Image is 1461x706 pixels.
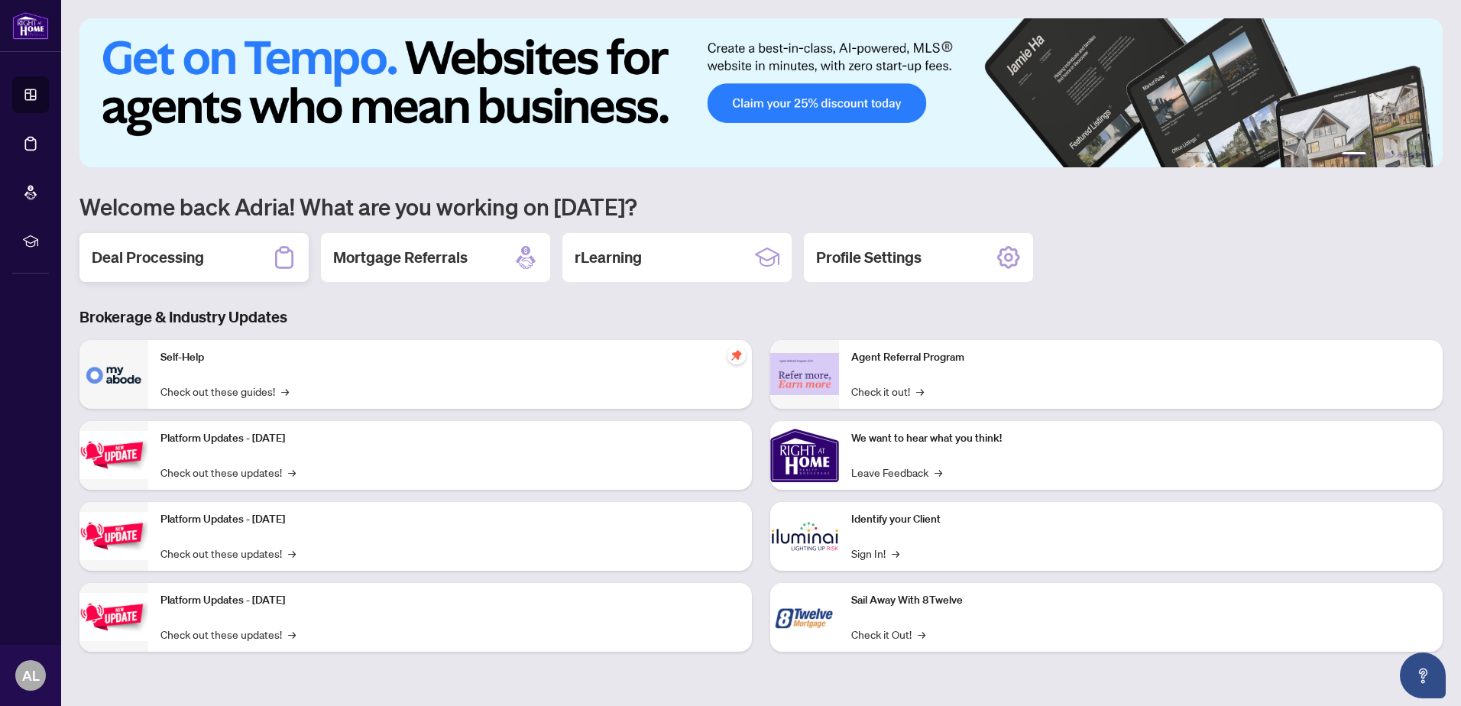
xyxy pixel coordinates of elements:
[160,511,740,528] p: Platform Updates - [DATE]
[935,464,942,481] span: →
[1397,152,1403,158] button: 4
[816,247,922,268] h2: Profile Settings
[1421,152,1427,158] button: 6
[12,11,49,40] img: logo
[851,592,1430,609] p: Sail Away With 8Twelve
[916,383,924,400] span: →
[92,247,204,268] h2: Deal Processing
[770,421,839,490] img: We want to hear what you think!
[22,665,40,686] span: AL
[1409,152,1415,158] button: 5
[79,593,148,641] img: Platform Updates - June 23, 2025
[160,430,740,447] p: Platform Updates - [DATE]
[160,626,296,643] a: Check out these updates!→
[851,349,1430,366] p: Agent Referral Program
[160,592,740,609] p: Platform Updates - [DATE]
[79,431,148,479] img: Platform Updates - July 21, 2025
[1400,653,1446,698] button: Open asap
[770,502,839,571] img: Identify your Client
[333,247,468,268] h2: Mortgage Referrals
[160,349,740,366] p: Self-Help
[851,464,942,481] a: Leave Feedback→
[79,192,1443,221] h1: Welcome back Adria! What are you working on [DATE]?
[1385,152,1391,158] button: 3
[851,430,1430,447] p: We want to hear what you think!
[79,306,1443,328] h3: Brokerage & Industry Updates
[851,383,924,400] a: Check it out!→
[918,626,925,643] span: →
[79,512,148,560] img: Platform Updates - July 8, 2025
[727,346,746,364] span: pushpin
[160,545,296,562] a: Check out these updates!→
[79,18,1443,167] img: Slide 0
[1372,152,1378,158] button: 2
[281,383,289,400] span: →
[851,511,1430,528] p: Identify your Client
[160,383,289,400] a: Check out these guides!→
[770,353,839,395] img: Agent Referral Program
[79,340,148,409] img: Self-Help
[892,545,899,562] span: →
[1342,152,1366,158] button: 1
[288,464,296,481] span: →
[851,545,899,562] a: Sign In!→
[575,247,642,268] h2: rLearning
[288,545,296,562] span: →
[851,626,925,643] a: Check it Out!→
[160,464,296,481] a: Check out these updates!→
[288,626,296,643] span: →
[770,583,839,652] img: Sail Away With 8Twelve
